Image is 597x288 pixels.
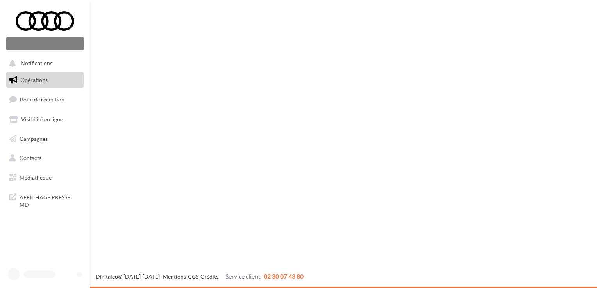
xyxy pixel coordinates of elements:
span: AFFICHAGE PRESSE MD [20,192,80,209]
span: Contacts [20,155,41,161]
span: 02 30 07 43 80 [264,272,304,280]
a: AFFICHAGE PRESSE MD [5,189,85,212]
span: Visibilité en ligne [21,116,63,123]
a: Visibilité en ligne [5,111,85,128]
a: Mentions [163,273,186,280]
span: Opérations [20,76,48,83]
div: Nouvelle campagne [6,37,84,50]
span: © [DATE]-[DATE] - - - [96,273,304,280]
a: Médiathèque [5,169,85,186]
a: Boîte de réception [5,91,85,108]
span: Notifications [21,60,52,67]
a: Crédits [200,273,218,280]
a: Opérations [5,72,85,88]
a: Contacts [5,150,85,166]
span: Campagnes [20,135,48,142]
a: Digitaleo [96,273,118,280]
a: Campagnes [5,131,85,147]
span: Service client [225,272,261,280]
a: CGS [188,273,198,280]
span: Boîte de réception [20,96,64,103]
span: Médiathèque [20,174,52,181]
